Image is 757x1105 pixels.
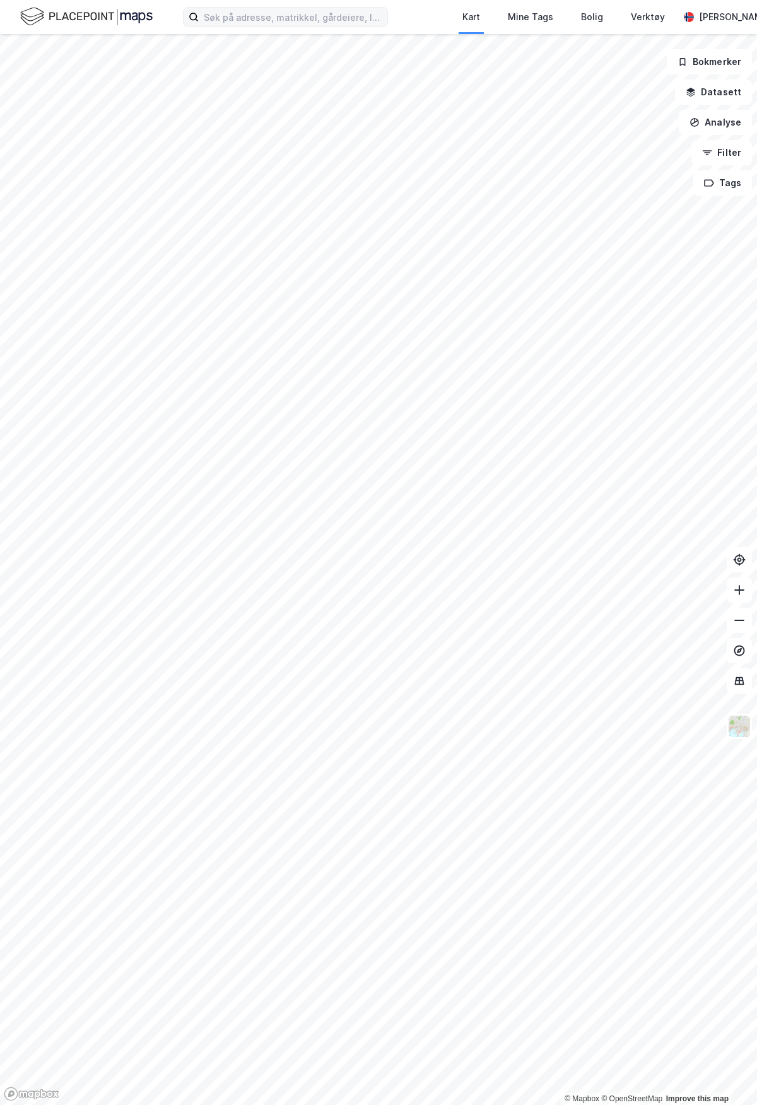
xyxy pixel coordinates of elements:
[462,9,480,25] div: Kart
[679,110,752,135] button: Analyse
[666,1094,729,1103] a: Improve this map
[631,9,665,25] div: Verktøy
[667,49,752,74] button: Bokmerker
[508,9,553,25] div: Mine Tags
[694,1044,757,1105] iframe: Chat Widget
[565,1094,599,1103] a: Mapbox
[199,8,387,27] input: Søk på adresse, matrikkel, gårdeiere, leietakere eller personer
[727,714,751,738] img: Z
[693,170,752,196] button: Tags
[691,140,752,165] button: Filter
[581,9,603,25] div: Bolig
[20,6,153,28] img: logo.f888ab2527a4732fd821a326f86c7f29.svg
[4,1087,59,1101] a: Mapbox homepage
[675,80,752,105] button: Datasett
[694,1044,757,1105] div: Kontrollprogram for chat
[601,1094,662,1103] a: OpenStreetMap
